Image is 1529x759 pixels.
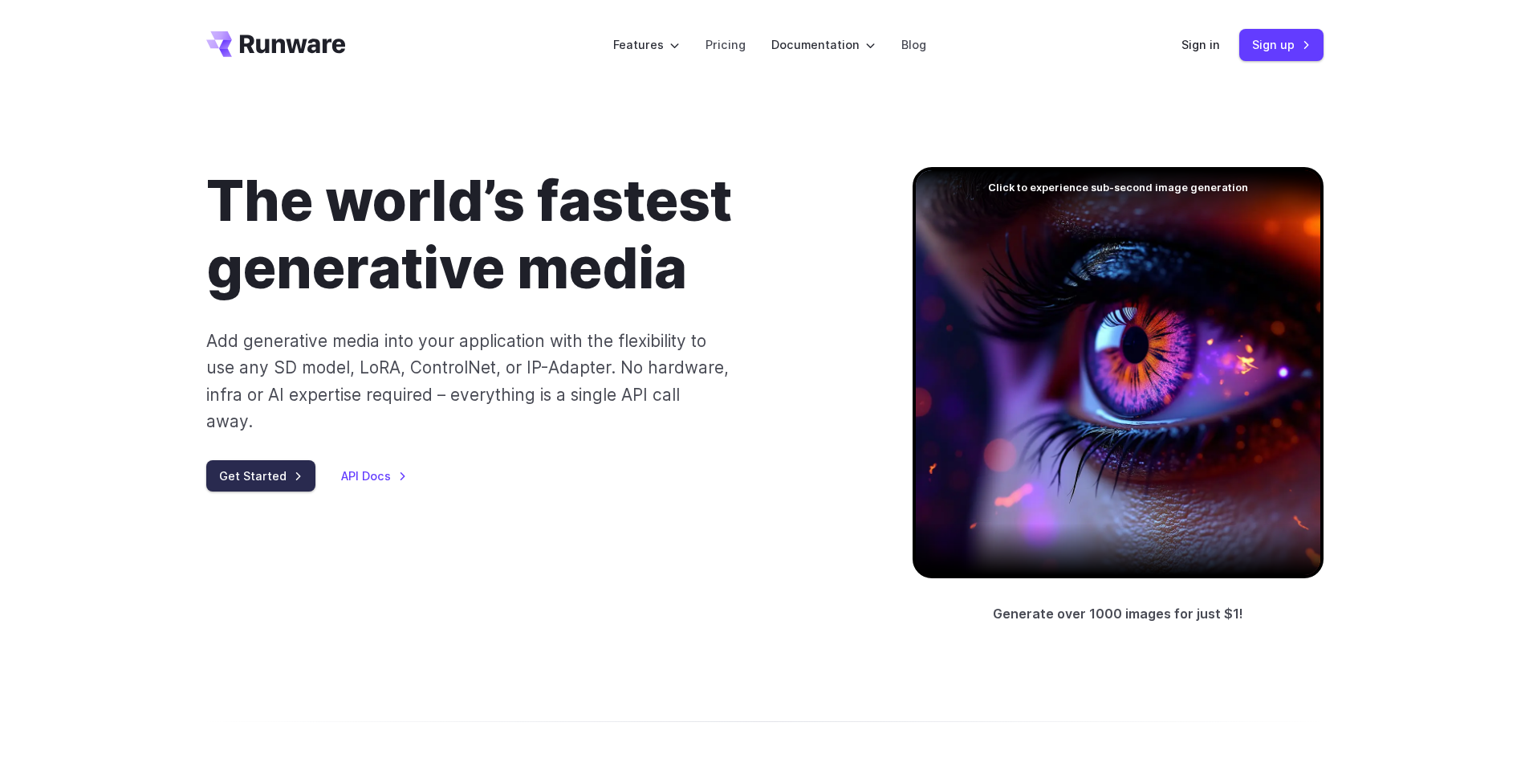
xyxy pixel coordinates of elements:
[993,604,1243,625] p: Generate over 1000 images for just $1!
[901,35,926,54] a: Blog
[613,35,680,54] label: Features
[206,328,730,435] p: Add generative media into your application with the flexibility to use any SD model, LoRA, Contro...
[206,167,861,302] h1: The world’s fastest generative media
[1239,29,1324,60] a: Sign up
[341,467,407,485] a: API Docs
[706,35,746,54] a: Pricing
[206,31,346,57] a: Go to /
[771,35,876,54] label: Documentation
[1181,35,1220,54] a: Sign in
[206,460,315,492] a: Get Started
